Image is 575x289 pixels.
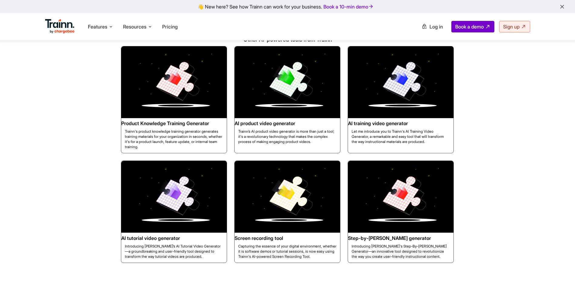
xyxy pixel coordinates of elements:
a: Pricing [162,24,178,30]
p: Let me introduce you to Trainn's AI Training Video Generator, a remarkable and easy tool that wil... [352,129,450,144]
h6: Step-by-[PERSON_NAME] generator [348,235,453,241]
img: Step-by-step guide generator [348,161,457,233]
img: AI tutorial video generator [121,161,230,233]
a: AI tutorial video generator Introducing [PERSON_NAME]’s AI Tutorial Video Generator—a groundbreak... [121,161,227,263]
img: AI product video generator [235,46,344,118]
p: Introducing [PERSON_NAME]’s AI Tutorial Video Generator—a groundbreaking and user-friendly tool d... [125,244,223,259]
a: Book a 10-min demo [322,2,375,11]
span: Resources [123,23,146,30]
div: 👋 New here? See how Trainn can work for your business. [4,4,571,9]
a: Book a demo [451,21,494,32]
img: Screen recording tool [235,161,344,233]
p: Trainn's product knowledge training generator generates training materials for your organization ... [125,129,223,149]
a: Product Knowledge Training Generator Trainn's product knowledge training generator generates trai... [121,46,227,153]
span: Book a demo [455,24,484,30]
p: Capturing the essence of your digital environment, whether it is software demos or tutorial sessi... [238,244,336,259]
a: Step-by-[PERSON_NAME] generator Introducing [PERSON_NAME]'s Step-By-[PERSON_NAME] Generator—an in... [348,161,453,263]
div: Widget de chat [545,260,575,289]
h6: AI tutorial video generator [121,235,227,241]
h6: AI product video generator [235,120,340,127]
a: Sign up [499,21,530,32]
a: Log in [418,21,446,32]
img: Product Knowledge Training Generator< [121,46,230,118]
span: Log in [430,24,443,30]
iframe: Chat Widget [545,260,575,289]
h6: Screen recording tool [235,235,340,241]
p: Introducing [PERSON_NAME]'s Step-By-[PERSON_NAME] Generator—an innovative tool designed to revolu... [352,244,450,259]
span: Sign up [503,24,520,30]
img: AI training video generator [348,46,457,118]
a: AI training video generator Let me introduce you to Trainn's AI Training Video Generator, a remar... [348,46,453,148]
a: Screen recording tool Capturing the essence of your digital environment, whether it is software d... [235,161,340,263]
p: Trainn’s AI product video generator is more than just a tool; it's a revolutionary technology tha... [238,129,336,144]
span: Features [88,23,107,30]
a: AI product video generator Trainn’s AI product video generator is more than just a tool; it's a r... [235,46,340,148]
h6: Product Knowledge Training Generator [121,120,227,127]
h6: AI training video generator [348,120,453,127]
img: Trainn Logo [45,19,75,34]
